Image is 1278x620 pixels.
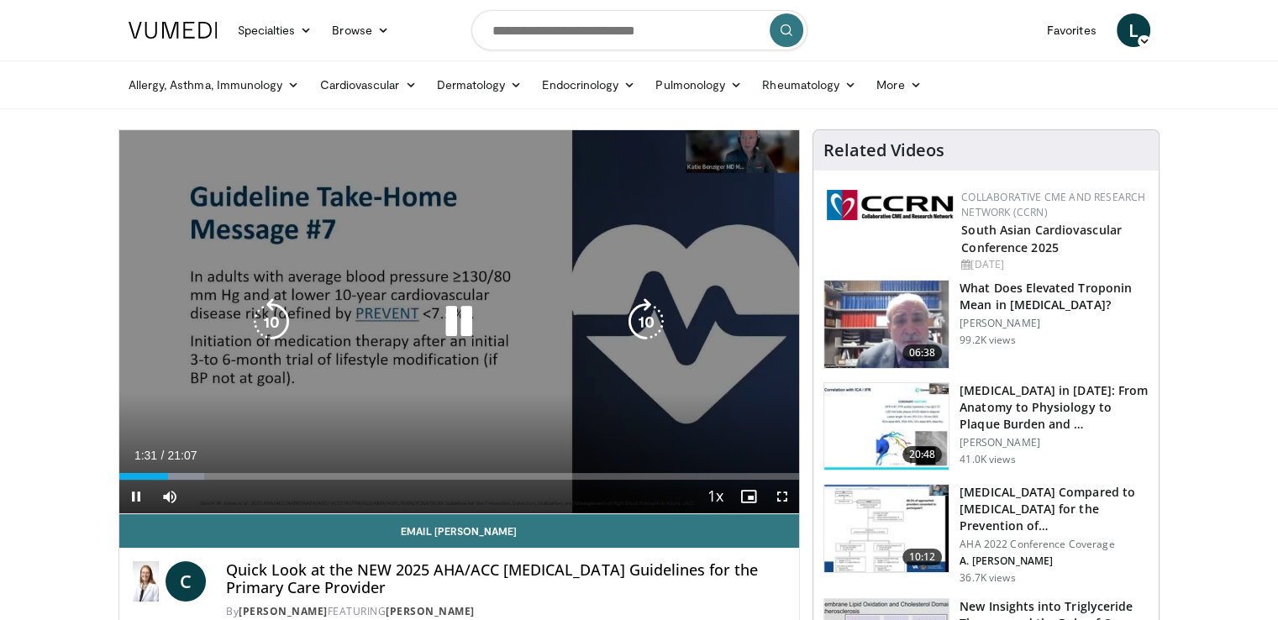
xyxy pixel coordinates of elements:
a: Cardiovascular [309,68,426,102]
img: 98daf78a-1d22-4ebe-927e-10afe95ffd94.150x105_q85_crop-smart_upscale.jpg [824,281,949,368]
span: 10:12 [902,549,943,565]
img: a04ee3ba-8487-4636-b0fb-5e8d268f3737.png.150x105_q85_autocrop_double_scale_upscale_version-0.2.png [827,190,953,220]
a: Allergy, Asthma, Immunology [118,68,310,102]
p: 99.2K views [960,334,1015,347]
div: By FEATURING [226,604,786,619]
a: Browse [322,13,399,47]
a: Pulmonology [645,68,752,102]
button: Mute [153,480,187,513]
input: Search topics, interventions [471,10,807,50]
a: Endocrinology [532,68,645,102]
a: 06:38 What Does Elevated Troponin Mean in [MEDICAL_DATA]? [PERSON_NAME] 99.2K views [823,280,1149,369]
p: [PERSON_NAME] [960,436,1149,449]
span: 1:31 [134,449,157,462]
div: Progress Bar [119,473,800,480]
h4: Related Videos [823,140,944,160]
p: 36.7K views [960,571,1015,585]
a: South Asian Cardiovascular Conference 2025 [961,222,1122,255]
h4: Quick Look at the NEW 2025 AHA/ACC [MEDICAL_DATA] Guidelines for the Primary Care Provider [226,561,786,597]
a: 10:12 [MEDICAL_DATA] Compared to [MEDICAL_DATA] for the Prevention of… AHA 2022 Conference Covera... [823,484,1149,585]
a: Email [PERSON_NAME] [119,514,800,548]
h3: [MEDICAL_DATA] Compared to [MEDICAL_DATA] for the Prevention of… [960,484,1149,534]
a: Specialties [228,13,323,47]
button: Enable picture-in-picture mode [732,480,765,513]
a: Collaborative CME and Research Network (CCRN) [961,190,1145,219]
img: VuMedi Logo [129,22,218,39]
p: A. [PERSON_NAME] [960,554,1149,568]
a: L [1117,13,1150,47]
button: Pause [119,480,153,513]
a: C [166,561,206,602]
p: AHA 2022 Conference Coverage [960,538,1149,551]
button: Playback Rate [698,480,732,513]
img: Dr. Catherine P. Benziger [133,561,160,602]
img: 7c0f9b53-1609-4588-8498-7cac8464d722.150x105_q85_crop-smart_upscale.jpg [824,485,949,572]
a: [PERSON_NAME] [239,604,328,618]
a: More [866,68,931,102]
div: [DATE] [961,257,1145,272]
span: / [161,449,165,462]
span: 21:07 [167,449,197,462]
a: 20:48 [MEDICAL_DATA] in [DATE]: From Anatomy to Physiology to Plaque Burden and … [PERSON_NAME] 4... [823,382,1149,471]
p: [PERSON_NAME] [960,317,1149,330]
span: 20:48 [902,446,943,463]
h3: What Does Elevated Troponin Mean in [MEDICAL_DATA]? [960,280,1149,313]
a: Dermatology [427,68,533,102]
h3: [MEDICAL_DATA] in [DATE]: From Anatomy to Physiology to Plaque Burden and … [960,382,1149,433]
button: Fullscreen [765,480,799,513]
a: [PERSON_NAME] [386,604,475,618]
a: Rheumatology [752,68,866,102]
img: 823da73b-7a00-425d-bb7f-45c8b03b10c3.150x105_q85_crop-smart_upscale.jpg [824,383,949,470]
span: 06:38 [902,344,943,361]
video-js: Video Player [119,130,800,514]
a: Favorites [1037,13,1107,47]
p: 41.0K views [960,453,1015,466]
